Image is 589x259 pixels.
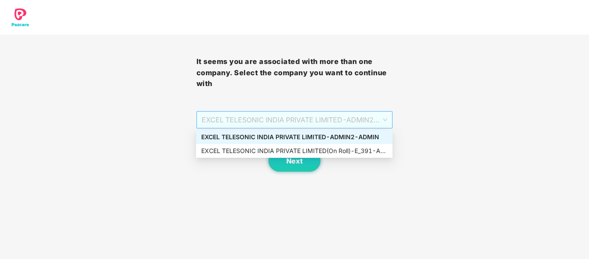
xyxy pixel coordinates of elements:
[201,146,387,156] div: EXCEL TELESONIC INDIA PRIVATE LIMITED(On Roll) - E_391 - ADMIN
[286,157,303,165] span: Next
[201,132,387,142] div: EXCEL TELESONIC INDIA PRIVATE LIMITED - ADMIN2 - ADMIN
[196,56,393,90] h3: It seems you are associated with more than one company. Select the company you want to continue with
[202,112,388,128] span: EXCEL TELESONIC INDIA PRIVATE LIMITED - ADMIN2 - ADMIN
[269,150,320,172] button: Next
